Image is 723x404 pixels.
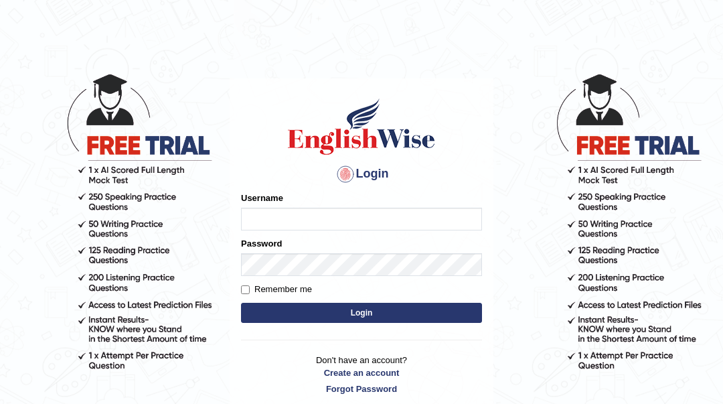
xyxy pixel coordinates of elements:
[241,192,283,204] label: Username
[241,366,482,379] a: Create an account
[241,354,482,395] p: Don't have an account?
[241,283,312,296] label: Remember me
[241,383,482,395] a: Forgot Password
[241,237,282,250] label: Password
[241,285,250,294] input: Remember me
[285,96,438,157] img: Logo of English Wise sign in for intelligent practice with AI
[241,163,482,185] h4: Login
[241,303,482,323] button: Login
